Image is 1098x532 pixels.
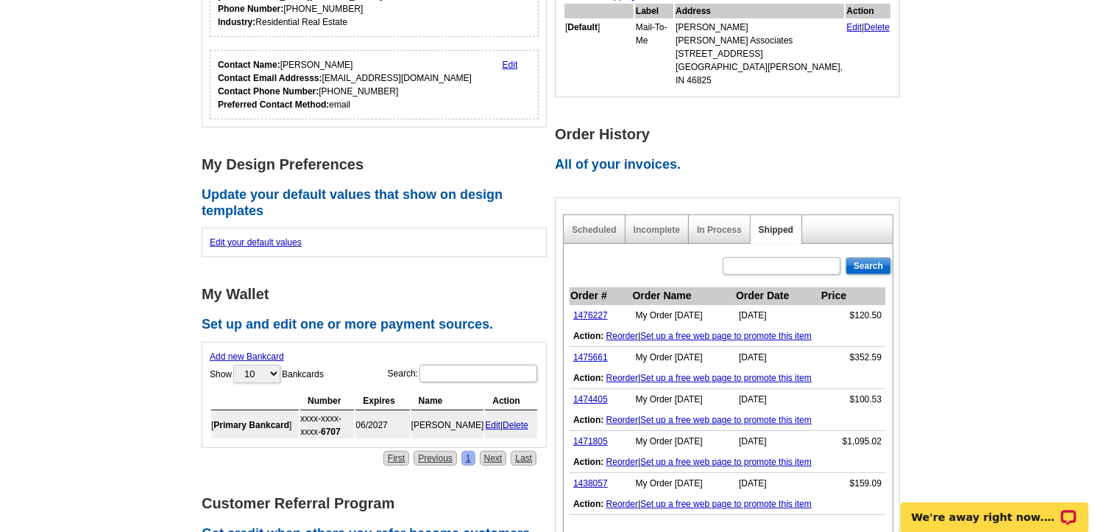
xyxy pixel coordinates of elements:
h1: Customer Referral Program [202,496,555,511]
td: | [570,494,885,515]
b: Action: [573,457,603,467]
strong: Industry: [218,17,255,27]
label: Search: [388,363,539,384]
h2: All of your invoices. [555,157,908,173]
td: xxxx-xxxx-xxxx- [300,412,354,438]
a: Edit [846,22,862,32]
td: $100.53 [821,389,885,410]
a: Shipped [759,225,793,235]
td: My Order [DATE] [632,431,736,452]
a: First [383,451,409,466]
h1: My Wallet [202,287,555,302]
td: My Order [DATE] [632,389,736,410]
td: [DATE] [735,347,821,368]
td: My Order [DATE] [632,305,736,326]
th: Action [485,392,537,410]
a: Set up a free web page to promote this item [640,499,812,509]
a: Add new Bankcard [210,351,284,362]
strong: Contact Name: [218,60,280,70]
div: [PERSON_NAME] [EMAIL_ADDRESS][DOMAIN_NAME] [PHONE_NUMBER] email [218,58,472,111]
th: Price [821,287,885,305]
a: 1471805 [573,436,608,447]
strong: 6707 [321,427,341,437]
a: Reorder [606,457,638,467]
b: Action: [573,373,603,383]
h1: Order History [555,127,908,142]
input: Search: [419,365,537,382]
th: Label [635,4,673,18]
td: | [570,410,885,431]
a: Reorder [606,499,638,509]
a: 1 [461,451,475,466]
b: Primary Bankcard [213,420,289,430]
td: My Order [DATE] [632,347,736,368]
a: In Process [697,225,742,235]
th: Expires [355,392,409,410]
label: Show Bankcards [210,363,324,385]
a: Set up a free web page to promote this item [640,457,812,467]
b: Action: [573,415,603,425]
b: Default [567,22,598,32]
td: [ ] [564,20,634,88]
div: Who should we contact regarding order issues? [210,50,539,119]
a: Set up a free web page to promote this item [640,373,812,383]
a: Reorder [606,373,638,383]
a: Reorder [606,415,638,425]
td: | [846,20,890,88]
td: [DATE] [735,305,821,326]
a: Set up a free web page to promote this item [640,331,812,341]
a: Edit [503,60,518,70]
th: Order Date [735,287,821,305]
h2: Set up and edit one or more payment sources. [202,317,555,333]
th: Order Name [632,287,736,305]
a: Previous [414,451,457,466]
td: [PERSON_NAME] [PERSON_NAME] Associates [STREET_ADDRESS] [GEOGRAPHIC_DATA][PERSON_NAME], IN 46825 [675,20,844,88]
td: [DATE] [735,473,821,494]
th: Number [300,392,354,410]
td: [PERSON_NAME] [411,412,484,438]
td: [DATE] [735,389,821,410]
td: My Order [DATE] [632,473,736,494]
td: Mail-To-Me [635,20,673,88]
a: 1475661 [573,352,608,363]
input: Search [846,257,891,275]
a: Next [480,451,507,466]
td: | [570,452,885,473]
a: Reorder [606,331,638,341]
a: 1438057 [573,478,608,489]
h1: My Design Preferences [202,157,555,172]
a: Set up a free web page to promote this item [640,415,812,425]
td: [ ] [211,412,299,438]
a: Delete [864,22,890,32]
strong: Contact Email Addresss: [218,73,322,83]
th: Order # [570,287,632,305]
td: [DATE] [735,431,821,452]
td: 06/2027 [355,412,409,438]
th: Action [846,4,890,18]
strong: Phone Number: [218,4,283,14]
a: Scheduled [572,225,617,235]
b: Action: [573,331,603,341]
td: | [570,326,885,347]
th: Name [411,392,484,410]
a: Delete [503,420,528,430]
td: $120.50 [821,305,885,326]
td: $1,095.02 [821,431,885,452]
a: Edit your default values [210,237,302,248]
th: Address [675,4,844,18]
td: | [570,368,885,389]
a: Last [511,451,536,466]
select: ShowBankcards [233,365,280,383]
strong: Preferred Contact Method: [218,99,329,110]
a: Incomplete [634,225,680,235]
strong: Contact Phone Number: [218,86,319,97]
a: 1476227 [573,310,608,321]
td: | [485,412,537,438]
a: 1474405 [573,394,608,405]
h2: Update your default values that show on design templates [202,187,555,219]
a: Edit [485,420,500,430]
td: $159.09 [821,473,885,494]
iframe: LiveChat chat widget [891,486,1098,532]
